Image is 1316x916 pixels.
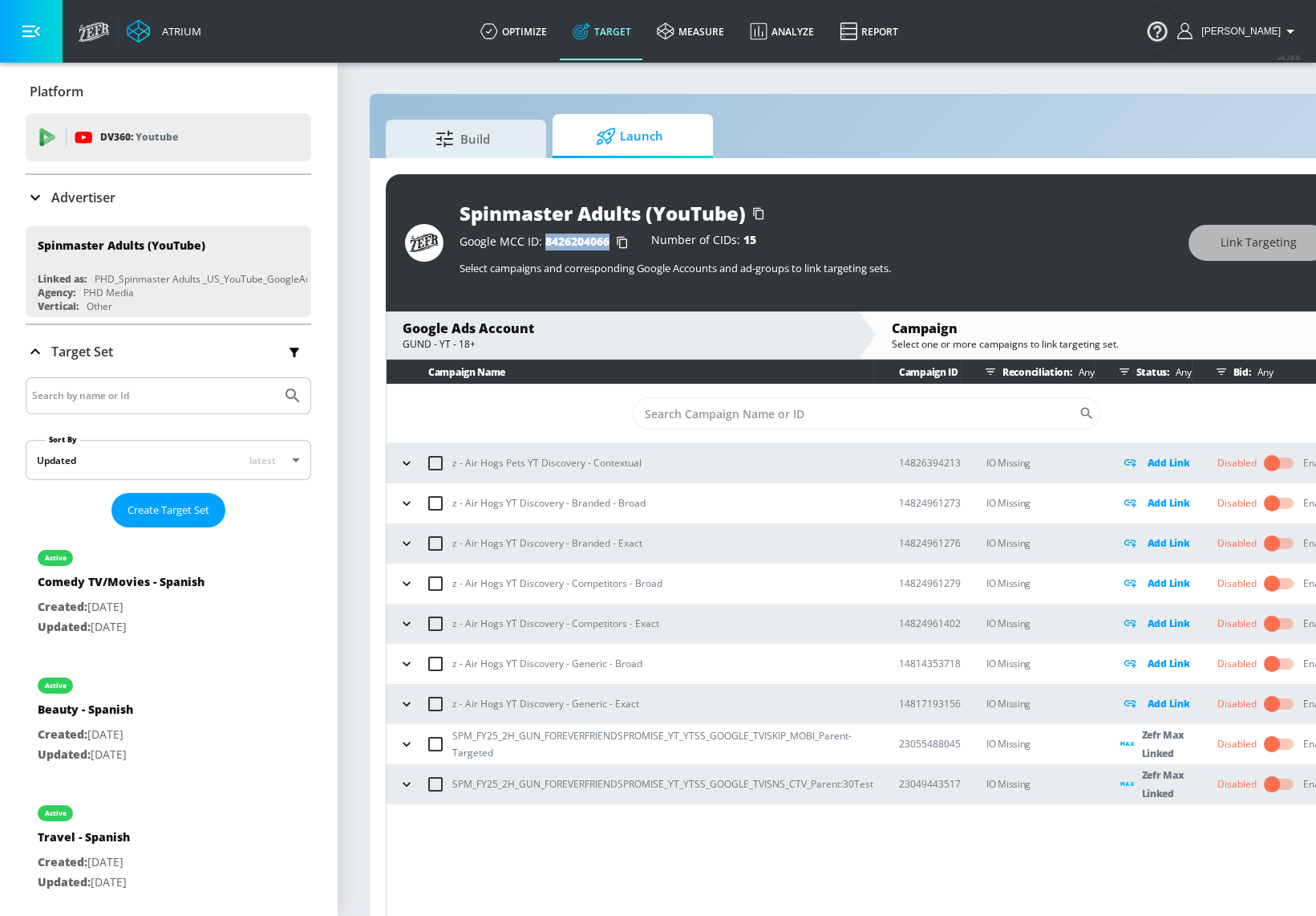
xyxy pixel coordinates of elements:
[644,2,737,60] a: measure
[978,360,1095,384] div: Reconciliation:
[899,735,961,752] p: 23055488045
[873,360,961,385] th: Campaign ID
[545,234,609,249] span: 8426204066
[51,343,113,360] p: Target Set
[1217,737,1257,751] div: Disabled
[38,238,205,253] div: Spinmaster Adults (YouTube)
[899,495,961,511] p: 14824961273
[1217,657,1257,671] div: Disabled
[38,702,133,725] div: Beauty - Spanish
[452,575,662,592] p: z - Air Hogs YT Discovery - Competitors - Broad
[452,727,873,761] p: SPM_FY25_2H_GUN_FOREVERFRIENDSPROMISE_YT_YTSS_GOOGLE_TVISKIP_MOBI_Parent-Targeted
[1177,22,1300,41] button: [PERSON_NAME]
[1148,694,1190,713] p: Add Link
[1217,617,1257,631] div: Disabled
[38,599,87,614] span: Created:
[38,854,87,869] span: Created:
[83,286,134,299] div: PHD Media
[387,360,873,385] th: Campaign Name
[986,735,1095,753] p: IO Missing
[986,454,1095,472] p: IO Missing
[51,189,115,206] p: Advertiser
[1217,697,1257,711] div: Disabled
[651,234,756,250] div: Number of CIDs:
[452,615,659,632] p: z - Air Hogs YT Discovery - Competitors - Exact
[986,614,1095,633] p: IO Missing
[460,200,746,226] div: Spinmaster Adults (YouTube)
[128,501,209,519] span: Create Target Set
[633,397,1079,430] input: Search Campaign Name or ID
[986,775,1095,793] p: IO Missing
[1120,694,1192,713] div: Add Link
[100,128,178,146] p: DV360:
[468,2,560,60] a: optimize
[38,272,87,286] div: Linked as:
[986,494,1095,512] p: IO Missing
[737,2,827,60] a: Analyze
[452,655,642,672] p: z - Air Hogs YT Discovery - Generic - Broad
[1217,536,1257,551] div: Disabled
[1169,364,1192,381] p: Any
[1148,494,1190,512] p: Add Link
[899,535,961,552] p: 14824961276
[38,597,204,617] p: [DATE]
[45,809,67,817] div: active
[26,662,311,776] div: activeBeauty - SpanishCreated:[DATE]Updated:[DATE]
[1120,494,1192,512] div: Add Link
[452,776,873,792] p: SPM_FY25_2H_GUN_FOREVERFRIENDSPROMISE_YT_YTSS_GOOGLE_TVISNS_CTV_Parent:30Test
[986,574,1095,592] p: IO Missing
[95,272,316,286] div: PHD_Spinmaster Adults _US_YouTube_GoogleAds
[26,534,311,649] div: activeComedy TV/Movies - SpanishCreated:[DATE]Updated:[DATE]
[1112,360,1192,384] div: Status:
[633,397,1100,430] div: Search CID Name or Number
[38,853,130,873] p: [DATE]
[986,654,1095,673] p: IO Missing
[1217,576,1257,591] div: Disabled
[899,776,961,792] p: 23049443517
[1148,574,1190,592] p: Add Link
[26,175,311,220] div: Advertiser
[1148,614,1190,633] p: Add Link
[460,261,1172,275] p: Select campaigns and corresponding Google Accounts and ad-groups to link targeting sets.
[26,789,311,904] div: activeTravel - SpanishCreated:[DATE]Updated:[DATE]
[1148,534,1190,552] p: Add Link
[1217,496,1257,511] div: Disabled
[38,619,91,634] span: Updated:
[1148,454,1190,472] p: Add Link
[127,19,201,43] a: Atrium
[38,299,79,313] div: Vertical:
[1120,574,1192,592] div: Add Link
[403,320,842,337] div: Google Ads Account
[387,311,858,359] div: Google Ads AccountGUND - YT - 18+
[899,454,961,471] p: 14826394213
[38,617,204,637] p: [DATE]
[452,535,642,552] p: z - Air Hogs YT Discovery - Branded - Exact
[743,232,756,247] span: 15
[38,745,133,765] p: [DATE]
[1250,364,1273,381] p: Any
[986,694,1095,713] p: IO Missing
[827,2,911,60] a: Report
[452,454,642,471] p: z - Air Hogs Pets YT Discovery - Contextual
[1278,53,1300,62] span: v 4.28.0
[46,434,80,445] label: Sort By
[156,24,201,39] div: Atrium
[26,226,311,317] div: Spinmaster Adults (YouTube)Linked as:PHD_Spinmaster Adults _US_YouTube_GoogleAdsAgency:PHD MediaV...
[1148,654,1190,673] p: Add Link
[38,829,130,853] div: Travel - Spanish
[1217,456,1257,470] div: Disabled
[38,747,91,762] span: Updated:
[38,873,130,893] p: [DATE]
[32,385,275,406] input: Search by name or Id
[1120,454,1192,472] div: Add Link
[1217,777,1257,792] div: Disabled
[899,615,961,632] p: 14824961402
[249,454,276,467] span: latest
[569,117,690,156] span: Launch
[38,725,133,745] p: [DATE]
[1072,364,1095,381] p: Any
[26,113,311,161] div: DV360: Youtube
